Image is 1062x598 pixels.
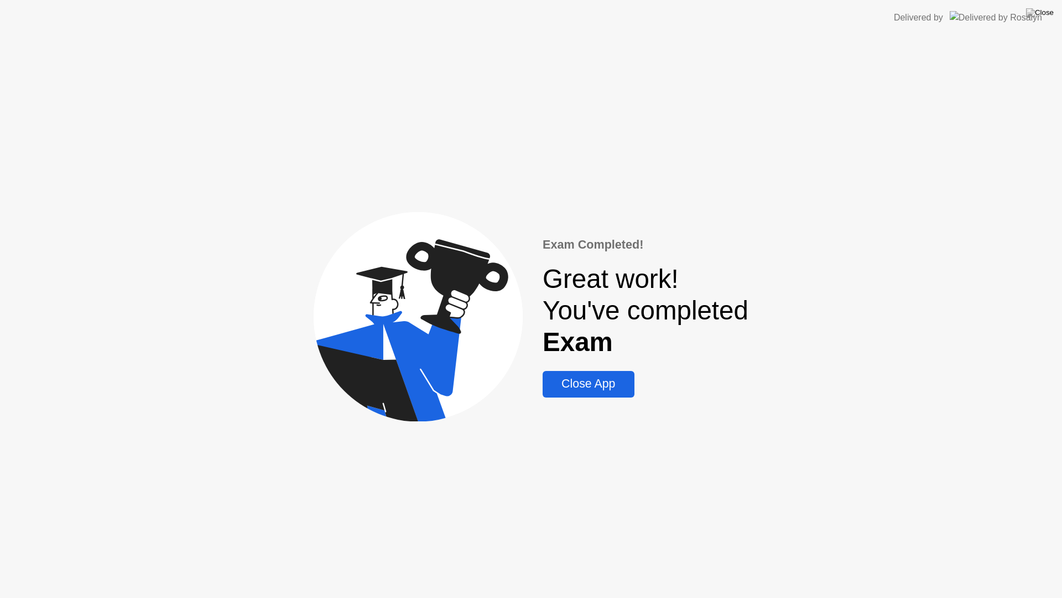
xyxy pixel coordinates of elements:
div: Delivered by [894,11,943,24]
div: Great work! You've completed [543,263,748,358]
img: Close [1026,8,1054,17]
div: Exam Completed! [543,236,748,254]
div: Close App [546,377,631,391]
button: Close App [543,371,634,398]
img: Delivered by Rosalyn [950,11,1042,24]
b: Exam [543,327,613,357]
